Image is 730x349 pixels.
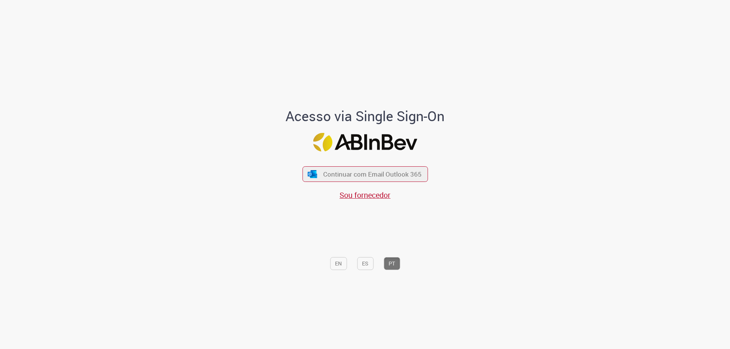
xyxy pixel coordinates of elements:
button: PT [384,257,400,270]
span: Continuar com Email Outlook 365 [323,170,422,178]
img: ícone Azure/Microsoft 360 [307,170,318,178]
button: ES [357,257,373,270]
img: Logo ABInBev [313,133,417,152]
h1: Acesso via Single Sign-On [260,109,471,124]
button: EN [330,257,347,270]
a: Sou fornecedor [340,190,390,200]
button: ícone Azure/Microsoft 360 Continuar com Email Outlook 365 [302,166,428,182]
